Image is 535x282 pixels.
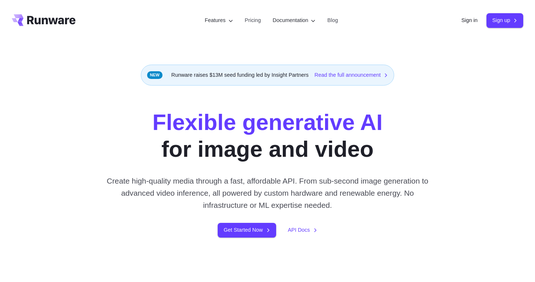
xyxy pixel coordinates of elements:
h1: for image and video [153,109,383,163]
label: Features [205,16,233,25]
label: Documentation [273,16,316,25]
a: API Docs [288,226,317,234]
div: Runware raises $13M seed funding led by Insight Partners [141,65,395,86]
strong: Flexible generative AI [153,110,383,135]
a: Read the full announcement [314,71,388,79]
a: Sign in [461,16,478,25]
a: Get Started Now [218,223,276,237]
a: Go to / [12,14,76,26]
p: Create high-quality media through a fast, affordable API. From sub-second image generation to adv... [104,175,431,211]
a: Blog [327,16,338,25]
a: Sign up [486,13,524,28]
a: Pricing [245,16,261,25]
